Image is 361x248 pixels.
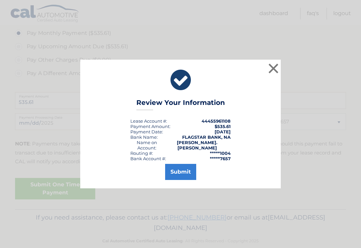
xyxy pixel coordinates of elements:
div: Lease Account #: [130,118,167,124]
div: Bank Account #: [130,156,166,161]
strong: [PERSON_NAME]. [PERSON_NAME] [177,140,217,150]
div: Bank Name: [130,134,158,140]
div: : [130,129,163,134]
span: [DATE] [215,129,231,134]
button: Submit [165,164,196,180]
button: × [267,62,280,75]
div: Payment Amount: [130,124,170,129]
span: $535.61 [215,124,231,129]
h3: Review Your Information [136,99,225,110]
strong: FLAGSTAR BANK, NA [182,134,231,140]
span: Payment Date [130,129,162,134]
div: Name on Account: [130,140,164,150]
strong: 44455961108 [202,118,231,124]
div: Routing #: [130,150,153,156]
